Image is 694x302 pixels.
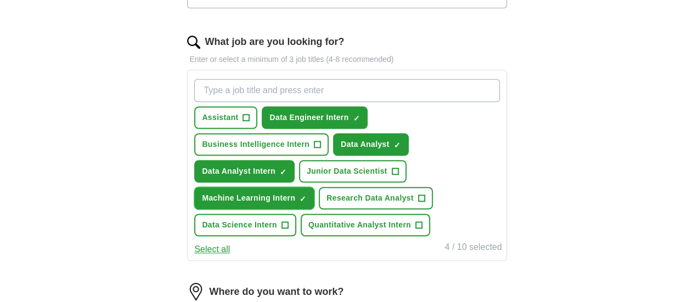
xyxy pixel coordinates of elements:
[202,219,277,231] span: Data Science Intern
[194,187,314,209] button: Machine Learning Intern✓
[209,284,343,299] label: Where do you want to work?
[205,35,344,49] label: What job are you looking for?
[269,112,348,123] span: Data Engineer Intern
[202,112,238,123] span: Assistant
[333,133,409,156] button: Data Analyst✓
[280,168,286,176] span: ✓
[194,106,257,129] button: Assistant
[394,141,400,150] span: ✓
[202,166,275,177] span: Data Analyst Intern
[301,214,430,236] button: Quantitative Analyst Intern
[262,106,368,129] button: Data Engineer Intern✓
[353,114,359,123] span: ✓
[308,219,411,231] span: Quantitative Analyst Intern
[194,133,329,156] button: Business Intelligence Intern
[194,160,295,183] button: Data Analyst Intern✓
[194,243,230,256] button: Select all
[299,160,407,183] button: Junior Data Scientist
[187,54,506,65] p: Enter or select a minimum of 3 job titles (4-8 recommended)
[194,214,296,236] button: Data Science Intern
[187,283,205,300] img: location.png
[300,195,306,203] span: ✓
[202,192,295,204] span: Machine Learning Intern
[341,139,390,150] span: Data Analyst
[187,36,200,49] img: search.png
[326,192,414,204] span: Research Data Analyst
[307,166,387,177] span: Junior Data Scientist
[194,79,499,102] input: Type a job title and press enter
[319,187,433,209] button: Research Data Analyst
[445,241,502,256] div: 4 / 10 selected
[202,139,309,150] span: Business Intelligence Intern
